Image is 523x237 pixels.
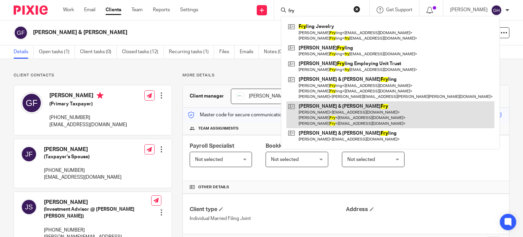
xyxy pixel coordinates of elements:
[49,114,127,121] p: [PHONE_NUMBER]
[240,45,259,59] a: Emails
[63,6,74,13] a: Work
[21,146,37,162] img: svg%3E
[39,45,75,59] a: Open tasks (1)
[450,6,488,13] p: [PERSON_NAME]
[190,215,346,222] p: Individual Married Filing Joint
[169,45,214,59] a: Recurring tasks (1)
[353,6,360,13] button: Clear
[190,206,346,213] h4: Client type
[236,92,244,100] img: _Logo.png
[44,199,151,206] h4: [PERSON_NAME]
[131,6,143,13] a: Team
[49,101,127,107] h5: (Primary Taxpayer)
[198,126,239,131] span: Team assignments
[190,93,224,100] h3: Client manager
[44,153,122,160] h5: (Taxpayer's Spouse)
[49,92,127,101] h4: [PERSON_NAME]
[190,143,234,149] span: Payroll Specialist
[153,6,170,13] a: Reports
[44,146,122,153] h4: [PERSON_NAME]
[249,94,286,99] span: [PERSON_NAME]
[198,184,229,190] span: Other details
[386,8,412,12] span: Get Support
[288,8,349,14] input: Search
[180,6,198,13] a: Settings
[49,121,127,128] p: [EMAIL_ADDRESS][DOMAIN_NAME]
[122,45,164,59] a: Closed tasks (12)
[97,92,104,99] i: Primary
[347,157,375,162] span: Not selected
[44,227,151,234] p: [PHONE_NUMBER]
[14,26,28,40] img: svg%3E
[271,157,299,162] span: Not selected
[14,73,172,78] p: Client contacts
[264,45,289,59] a: Notes (0)
[14,45,34,59] a: Details
[84,6,95,13] a: Email
[21,92,43,114] img: svg%3E
[219,45,235,59] a: Files
[491,5,502,16] img: svg%3E
[21,199,37,215] img: svg%3E
[183,73,509,78] p: More details
[188,112,305,118] p: Master code for secure communications and files
[80,45,117,59] a: Client tasks (0)
[346,206,502,213] h4: Address
[14,5,48,15] img: Pixie
[44,206,151,220] h5: (Investment Advisor @ [PERSON_NAME] [PERSON_NAME])
[44,167,122,174] p: [PHONE_NUMBER]
[266,143,297,149] span: Bookkeeper
[106,6,121,13] a: Clients
[195,157,223,162] span: Not selected
[44,174,122,181] p: [EMAIL_ADDRESS][DOMAIN_NAME]
[33,29,340,36] h2: [PERSON_NAME] & [PERSON_NAME]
